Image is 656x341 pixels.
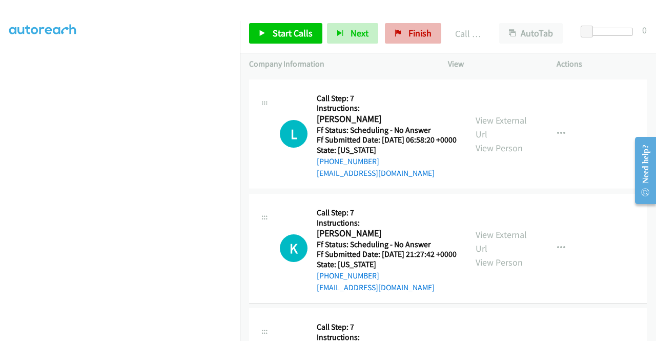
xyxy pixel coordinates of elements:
[317,259,457,270] h5: State: [US_STATE]
[327,23,378,44] button: Next
[317,239,457,250] h5: Ff Status: Scheduling - No Answer
[317,93,457,104] h5: Call Step: 7
[642,23,647,37] div: 0
[317,145,457,155] h5: State: [US_STATE]
[476,114,527,140] a: View External Url
[408,27,432,39] span: Finish
[351,27,368,39] span: Next
[448,58,538,70] p: View
[476,256,523,268] a: View Person
[627,130,656,211] iframe: Resource Center
[280,120,307,148] h1: L
[249,58,429,70] p: Company Information
[317,156,379,166] a: [PHONE_NUMBER]
[317,283,435,292] a: [EMAIL_ADDRESS][DOMAIN_NAME]
[499,23,563,44] button: AutoTab
[476,142,523,154] a: View Person
[317,249,457,259] h5: Ff Submitted Date: [DATE] 21:27:42 +0000
[317,208,457,218] h5: Call Step: 7
[249,23,322,44] a: Start Calls
[273,27,313,39] span: Start Calls
[317,228,457,239] h2: [PERSON_NAME]
[280,234,307,262] h1: K
[317,135,457,145] h5: Ff Submitted Date: [DATE] 06:58:20 +0000
[317,168,435,178] a: [EMAIL_ADDRESS][DOMAIN_NAME]
[476,229,527,254] a: View External Url
[586,28,633,36] div: Delay between calls (in seconds)
[317,125,457,135] h5: Ff Status: Scheduling - No Answer
[317,271,379,280] a: [PHONE_NUMBER]
[317,113,457,125] h2: [PERSON_NAME]
[557,58,647,70] p: Actions
[280,234,307,262] div: The call is yet to be attempted
[317,322,457,332] h5: Call Step: 7
[317,218,457,228] h5: Instructions:
[317,103,457,113] h5: Instructions:
[455,27,481,41] p: Call Completed
[385,23,441,44] a: Finish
